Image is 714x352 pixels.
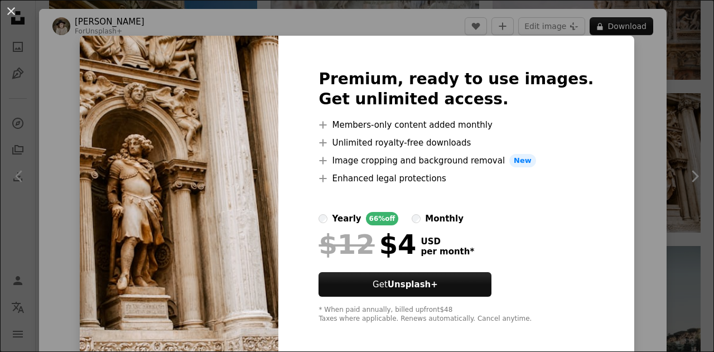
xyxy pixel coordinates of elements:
[421,247,474,257] span: per month *
[319,272,491,297] button: GetUnsplash+
[319,154,594,167] li: Image cropping and background removal
[421,237,474,247] span: USD
[319,230,374,259] span: $12
[388,279,438,290] strong: Unsplash+
[509,154,536,167] span: New
[319,230,416,259] div: $4
[425,212,464,225] div: monthly
[412,214,421,223] input: monthly
[319,306,594,324] div: * When paid annually, billed upfront $48 Taxes where applicable. Renews automatically. Cancel any...
[319,136,594,150] li: Unlimited royalty-free downloads
[319,69,594,109] h2: Premium, ready to use images. Get unlimited access.
[319,118,594,132] li: Members-only content added monthly
[319,172,594,185] li: Enhanced legal protections
[319,214,327,223] input: yearly66%off
[366,212,399,225] div: 66% off
[332,212,361,225] div: yearly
